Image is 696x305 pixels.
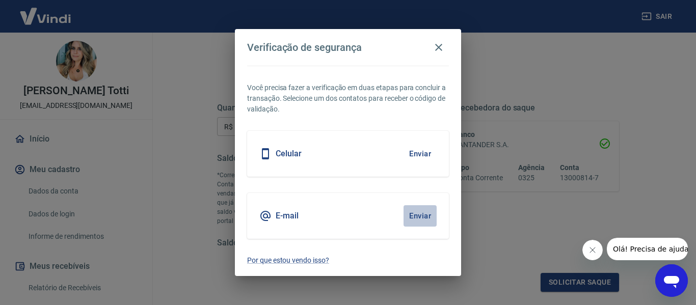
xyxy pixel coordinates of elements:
[247,41,362,53] h4: Verificação de segurança
[607,238,688,260] iframe: Mensagem da empresa
[276,149,302,159] h5: Celular
[6,7,86,15] span: Olá! Precisa de ajuda?
[404,205,437,227] button: Enviar
[247,82,449,115] p: Você precisa fazer a verificação em duas etapas para concluir a transação. Selecione um dos conta...
[655,264,688,297] iframe: Botão para abrir a janela de mensagens
[276,211,299,221] h5: E-mail
[404,143,437,164] button: Enviar
[247,255,449,266] a: Por que estou vendo isso?
[582,240,603,260] iframe: Fechar mensagem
